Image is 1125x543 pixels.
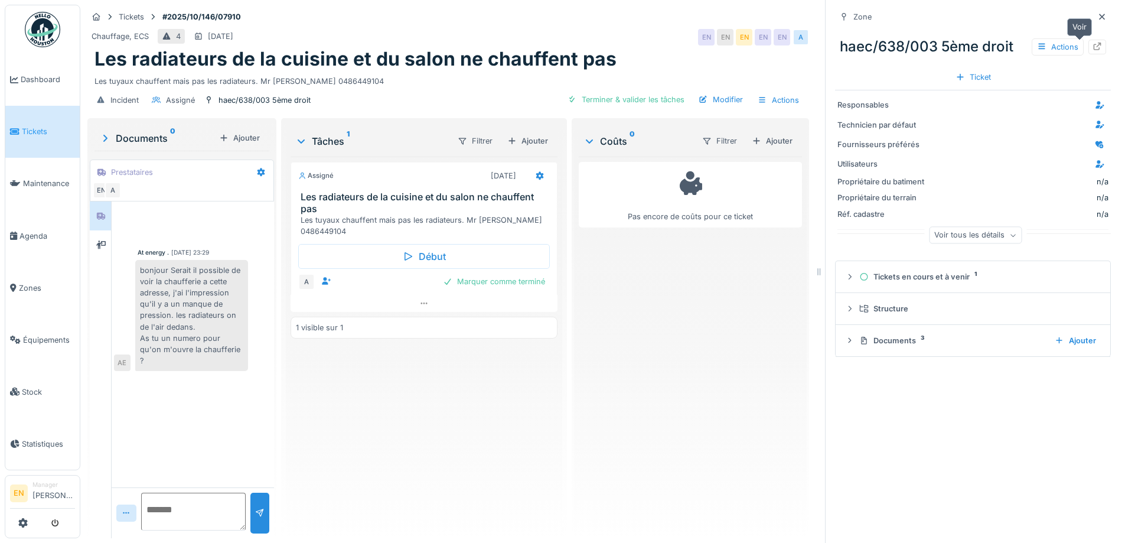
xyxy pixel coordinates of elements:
span: Stock [22,386,75,398]
div: Actions [1032,38,1084,56]
div: 1 visible sur 1 [296,322,343,333]
div: Assigné [166,95,195,106]
div: Coûts [583,134,692,148]
a: EN Manager[PERSON_NAME] [10,480,75,509]
div: [DATE] [208,31,233,42]
div: Ajouter [747,133,797,149]
div: Les tuyaux chauffent mais pas les radiateurs. Mr [PERSON_NAME] 0486449104 [301,214,552,237]
div: A [298,274,315,290]
div: A [105,182,121,199]
div: Ajouter [503,133,553,149]
div: Les tuyaux chauffent mais pas les radiateurs. Mr [PERSON_NAME] 0486449104 [94,71,802,87]
span: Zones [19,282,75,294]
div: Ajouter [214,130,265,146]
div: EN [774,29,790,45]
sup: 1 [347,134,350,148]
div: Responsables [837,99,926,110]
span: Statistiques [22,438,75,450]
div: Tâches [295,134,448,148]
div: Incident [110,95,139,106]
a: Maintenance [5,158,80,210]
div: Prestataires [111,167,153,178]
div: Propriétaire du batiment [837,176,926,187]
h1: Les radiateurs de la cuisine et du salon ne chauffent pas [94,48,617,70]
summary: Tickets en cours et à venir1 [840,266,1106,288]
div: EN [717,29,733,45]
div: EN [755,29,771,45]
div: At energy . [138,248,169,257]
div: EN [93,182,109,199]
span: Dashboard [21,74,75,85]
div: Modifier [694,92,748,108]
div: Filtrer [697,132,742,149]
div: A [793,29,809,45]
div: EN [698,29,715,45]
a: Statistiques [5,418,80,470]
div: Voir tous les détails [929,227,1022,244]
span: Équipements [23,334,75,346]
div: n/a [931,209,1108,220]
div: EN [736,29,752,45]
div: Ticket [951,69,996,85]
div: Structure [859,303,1096,314]
h3: Les radiateurs de la cuisine et du salon ne chauffent pas [301,191,552,214]
img: Badge_color-CXgf-gQk.svg [25,12,60,47]
div: 4 [176,31,181,42]
div: Terminer & valider les tâches [563,92,689,108]
div: Réf. cadastre [837,209,926,220]
strong: #2025/10/146/07910 [158,11,246,22]
a: Stock [5,366,80,418]
a: Zones [5,262,80,314]
a: Dashboard [5,54,80,106]
div: Technicien par défaut [837,119,926,131]
div: n/a [931,192,1108,203]
div: Fournisseurs préférés [837,139,926,150]
sup: 0 [630,134,635,148]
div: Marquer comme terminé [438,274,550,290]
a: Équipements [5,314,80,366]
div: Filtrer [452,132,498,149]
div: Propriétaire du terrain [837,192,926,203]
span: Tickets [22,126,75,137]
div: Assigné [298,171,334,181]
div: haec/638/003 5ème droit [835,31,1111,62]
div: Chauffage, ECS [92,31,149,42]
div: Voir [1067,18,1092,35]
div: Début [298,244,550,269]
div: AE [114,355,131,371]
div: Manager [32,480,75,489]
div: Utilisateurs [837,158,926,170]
div: bonjour Serait il possible de voir la chaufferie a cette adresse, j'ai l'impression qu'il y a un ... [135,260,248,372]
div: Documents [859,335,1045,346]
div: Pas encore de coûts pour ce ticket [586,167,794,222]
span: Agenda [19,230,75,242]
sup: 0 [170,131,175,145]
div: haec/638/003 5ème droit [219,95,311,106]
div: Tickets [119,11,144,22]
div: Ajouter [1050,333,1101,349]
span: Maintenance [23,178,75,189]
a: Agenda [5,210,80,262]
div: Tickets en cours et à venir [859,271,1096,282]
a: Tickets [5,106,80,158]
li: [PERSON_NAME] [32,480,75,506]
div: [DATE] 23:29 [171,248,209,257]
summary: Documents3Ajouter [840,330,1106,352]
li: EN [10,485,28,502]
div: Actions [752,92,804,109]
div: Zone [853,11,872,22]
summary: Structure [840,298,1106,320]
div: n/a [1097,176,1108,187]
div: [DATE] [491,170,516,181]
div: Documents [99,131,214,145]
